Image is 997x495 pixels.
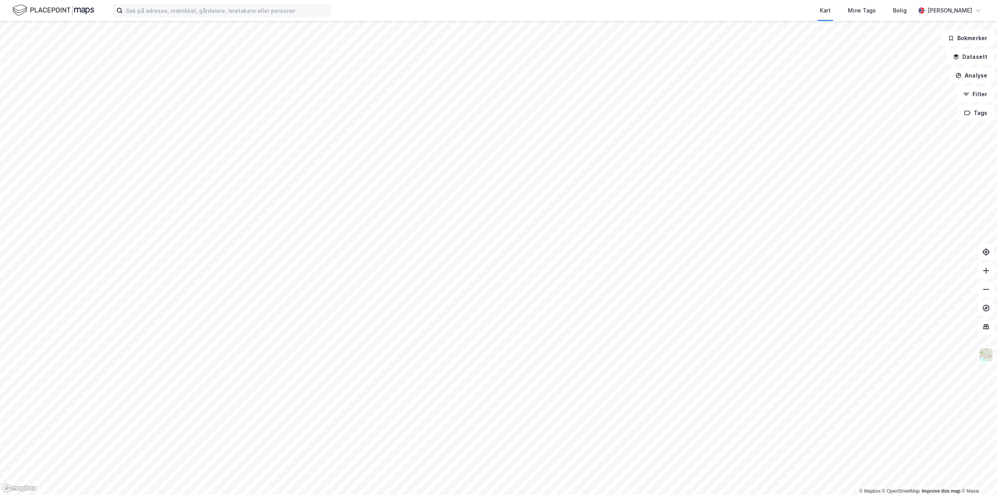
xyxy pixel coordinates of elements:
input: Søk på adresse, matrikkel, gårdeiere, leietakere eller personer [123,5,331,16]
iframe: Chat Widget [958,458,997,495]
div: Kontrollprogram for chat [958,458,997,495]
img: Z [979,347,993,362]
button: Analyse [949,68,994,83]
div: Mine Tags [848,6,876,15]
a: Improve this map [922,488,960,494]
a: Mapbox homepage [2,484,37,493]
button: Datasett [946,49,994,65]
button: Tags [958,105,994,121]
div: [PERSON_NAME] [928,6,972,15]
button: Filter [956,86,994,102]
img: logo.f888ab2527a4732fd821a326f86c7f29.svg [12,4,94,17]
a: OpenStreetMap [882,488,920,494]
button: Bokmerker [941,30,994,46]
div: Bolig [893,6,907,15]
a: Mapbox [859,488,881,494]
div: Kart [820,6,831,15]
